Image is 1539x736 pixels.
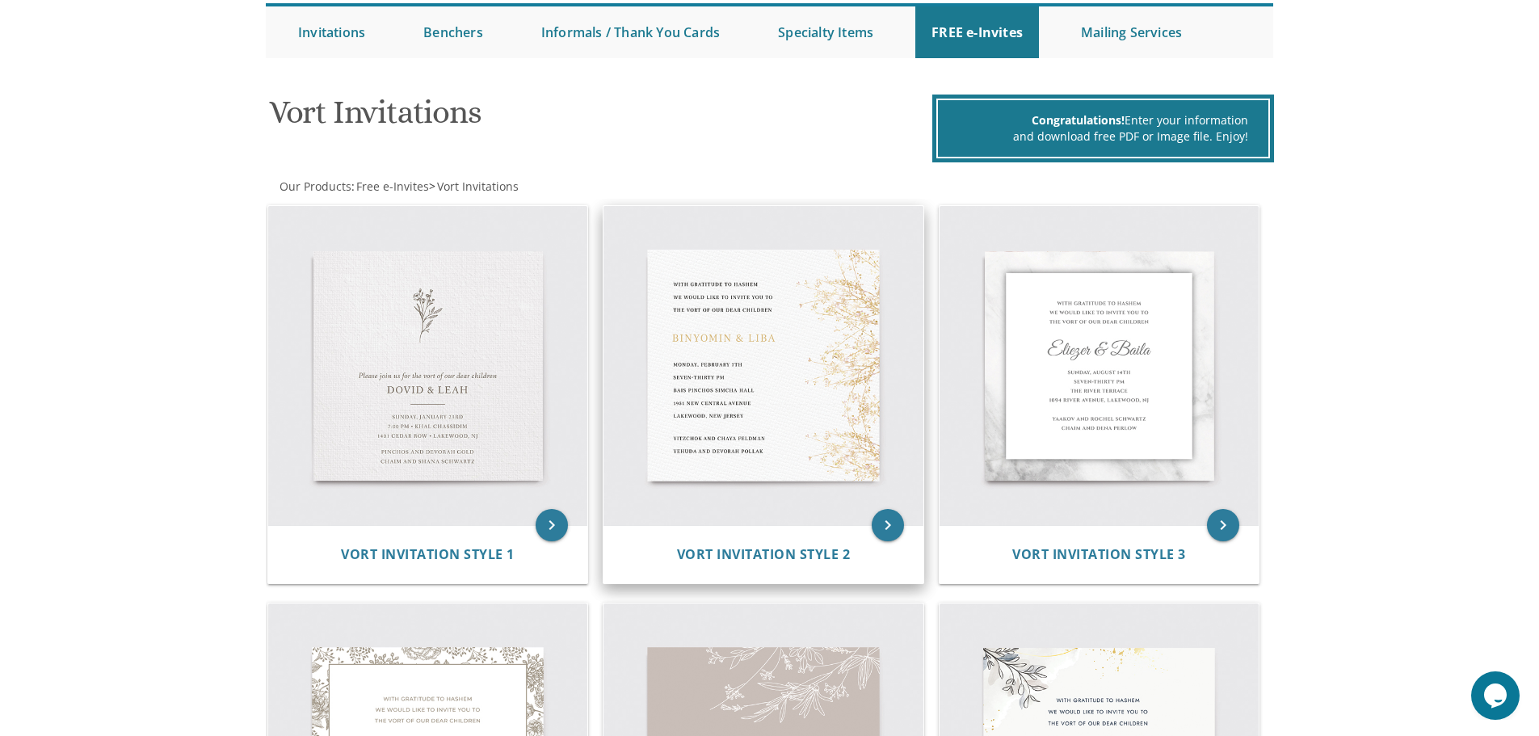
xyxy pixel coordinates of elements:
[762,6,889,58] a: Specialty Items
[603,206,923,526] img: Vort Invitation Style 2
[268,206,588,526] img: Vort Invitation Style 1
[958,128,1248,145] div: and download free PDF or Image file. Enjoy!
[341,545,515,563] span: Vort Invitation Style 1
[407,6,499,58] a: Benchers
[525,6,736,58] a: Informals / Thank You Cards
[677,547,851,562] a: Vort Invitation Style 2
[1207,509,1239,541] a: keyboard_arrow_right
[1065,6,1198,58] a: Mailing Services
[1471,671,1523,720] iframe: chat widget
[915,6,1039,58] a: FREE e-Invites
[356,179,429,194] span: Free e-Invites
[282,6,381,58] a: Invitations
[1012,545,1186,563] span: Vort Invitation Style 3
[355,179,429,194] a: Free e-Invites
[940,206,1259,526] img: Vort Invitation Style 3
[341,547,515,562] a: Vort Invitation Style 1
[1012,547,1186,562] a: Vort Invitation Style 3
[435,179,519,194] a: Vort Invitations
[1032,112,1125,128] span: Congratulations!
[677,545,851,563] span: Vort Invitation Style 2
[958,112,1248,128] div: Enter your information
[872,509,904,541] a: keyboard_arrow_right
[429,179,519,194] span: >
[437,179,519,194] span: Vort Invitations
[278,179,351,194] a: Our Products
[536,509,568,541] a: keyboard_arrow_right
[266,179,770,195] div: :
[269,95,928,142] h1: Vort Invitations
